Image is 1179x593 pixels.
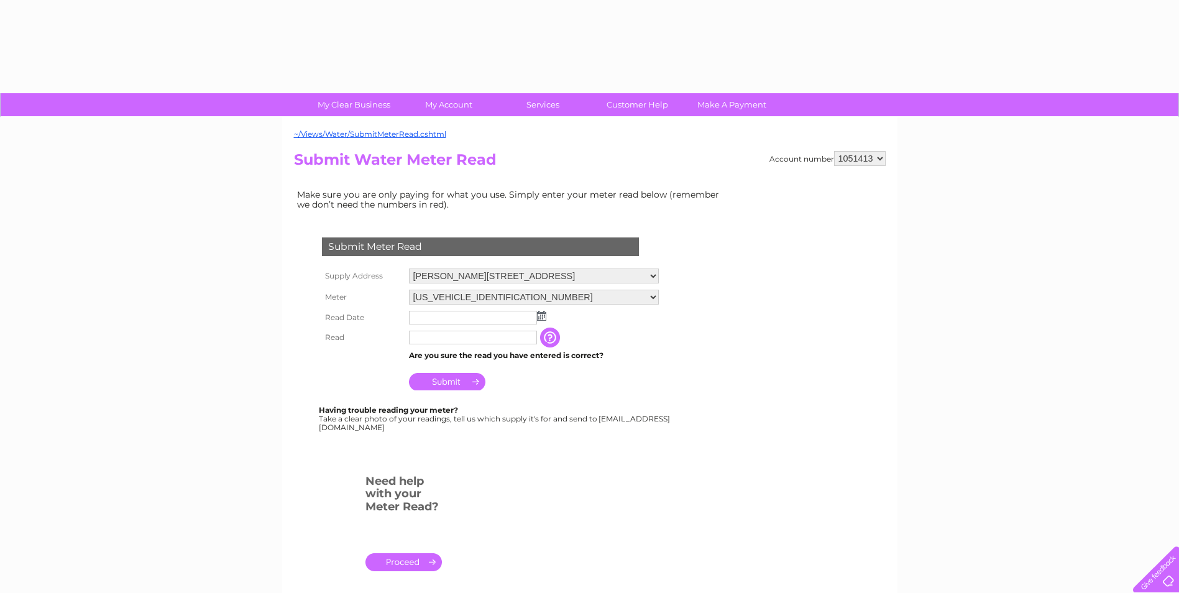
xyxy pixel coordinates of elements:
[319,406,672,431] div: Take a clear photo of your readings, tell us which supply it's for and send to [EMAIL_ADDRESS][DO...
[365,472,442,520] h3: Need help with your Meter Read?
[409,373,485,390] input: Submit
[319,308,406,328] th: Read Date
[769,151,886,166] div: Account number
[322,237,639,256] div: Submit Meter Read
[492,93,594,116] a: Services
[365,553,442,571] a: .
[537,311,546,321] img: ...
[319,328,406,347] th: Read
[294,129,446,139] a: ~/Views/Water/SubmitMeterRead.cshtml
[319,287,406,308] th: Meter
[294,186,729,213] td: Make sure you are only paying for what you use. Simply enter your meter read below (remember we d...
[319,265,406,287] th: Supply Address
[586,93,689,116] a: Customer Help
[681,93,783,116] a: Make A Payment
[540,328,562,347] input: Information
[319,405,458,415] b: Having trouble reading your meter?
[294,151,886,175] h2: Submit Water Meter Read
[397,93,500,116] a: My Account
[406,347,662,364] td: Are you sure the read you have entered is correct?
[303,93,405,116] a: My Clear Business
